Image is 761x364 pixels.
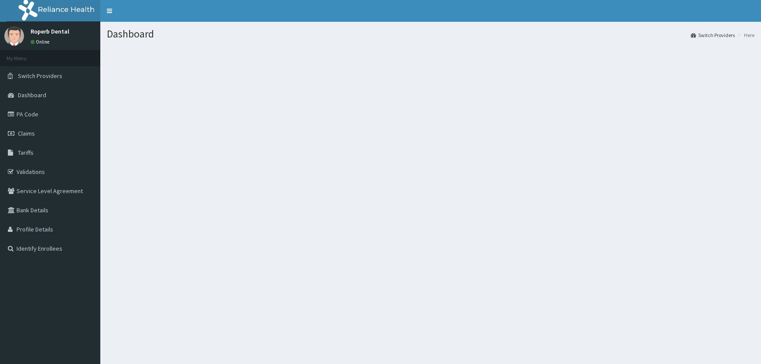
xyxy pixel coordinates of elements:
[4,26,24,46] img: User Image
[691,31,735,39] a: Switch Providers
[31,28,69,34] p: Roperb Dental
[736,31,754,39] li: Here
[18,91,46,99] span: Dashboard
[31,39,51,45] a: Online
[18,149,34,156] span: Tariffs
[107,28,754,40] h1: Dashboard
[18,129,35,137] span: Claims
[18,72,62,80] span: Switch Providers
